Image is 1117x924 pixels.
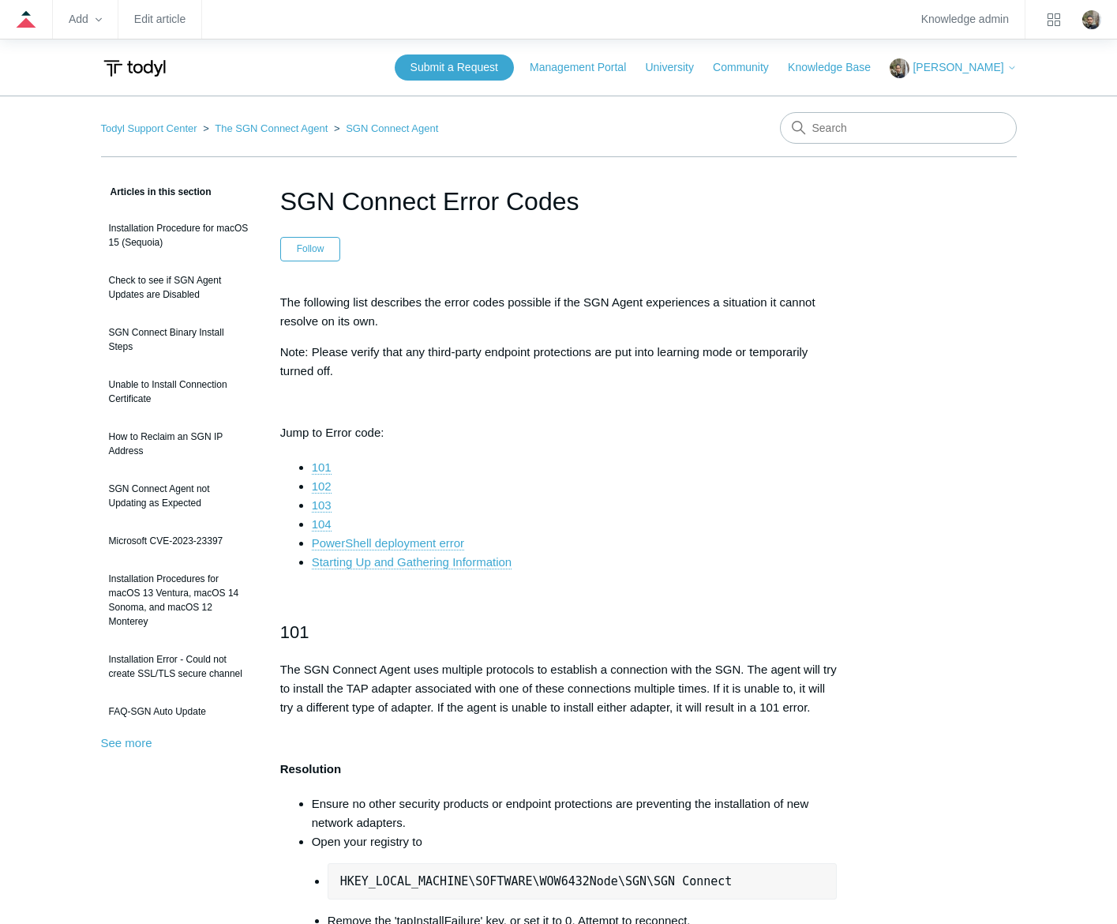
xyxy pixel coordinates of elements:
[280,182,838,220] h1: SGN Connect Error Codes
[280,343,838,381] p: Note: Please verify that any third-party endpoint protections are put into learning mode or tempo...
[713,59,785,76] a: Community
[101,644,257,689] a: Installation Error - Could not create SSL/TLS secure channel
[780,112,1017,144] input: Search
[890,58,1016,78] button: [PERSON_NAME]
[1082,10,1101,29] zd-hc-trigger: Click your profile icon to open the profile menu
[280,660,838,717] p: The SGN Connect Agent uses multiple protocols to establish a connection with the SGN. The agent w...
[101,317,257,362] a: SGN Connect Binary Install Steps
[346,122,438,134] a: SGN Connect Agent
[312,517,332,531] a: 104
[200,122,331,134] li: The SGN Connect Agent
[312,794,838,832] li: Ensure no other security products or endpoint protections are preventing the installation of new ...
[395,54,514,81] a: Submit a Request
[215,122,328,134] a: The SGN Connect Agent
[312,498,332,513] a: 103
[788,59,886,76] a: Knowledge Base
[645,59,709,76] a: University
[101,422,257,466] a: How to Reclaim an SGN IP Address
[1082,10,1101,29] img: user avatar
[101,265,257,310] a: Check to see if SGN Agent Updates are Disabled
[101,526,257,556] a: Microsoft CVE-2023-23397
[530,59,642,76] a: Management Portal
[331,122,438,134] li: SGN Connect Agent
[101,186,212,197] span: Articles in this section
[312,555,512,569] a: Starting Up and Gathering Information
[328,863,838,900] pre: HKEY_LOCAL_MACHINE\SOFTWARE\WOW6432Node\SGN\SGN Connect
[280,423,838,442] p: Jump to Error code:
[913,61,1003,73] span: [PERSON_NAME]
[101,122,197,134] a: Todyl Support Center
[134,15,186,24] a: Edit article
[921,15,1009,24] a: Knowledge admin
[312,536,464,550] a: PowerShell deployment error
[280,762,342,776] strong: Resolution
[69,15,102,24] zd-hc-trigger: Add
[101,213,257,257] a: Installation Procedure for macOS 15 (Sequoia)
[101,122,201,134] li: Todyl Support Center
[101,474,257,518] a: SGN Connect Agent not Updating as Expected
[280,618,838,646] h2: 101
[101,736,152,749] a: See more
[101,54,168,83] img: Todyl Support Center Help Center home page
[312,460,332,475] a: 101
[101,564,257,637] a: Installation Procedures for macOS 13 Ventura, macOS 14 Sonoma, and macOS 12 Monterey
[280,237,341,261] button: Follow Article
[101,697,257,727] a: FAQ-SGN Auto Update
[312,479,332,494] a: 102
[101,370,257,414] a: Unable to Install Connection Certificate
[280,293,838,331] p: The following list describes the error codes possible if the SGN Agent experiences a situation it...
